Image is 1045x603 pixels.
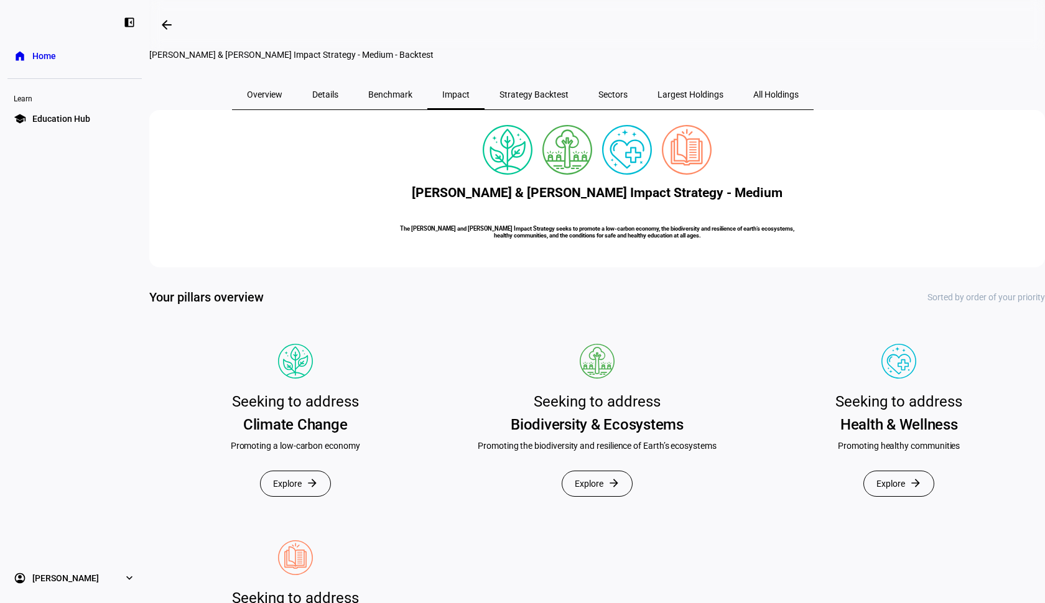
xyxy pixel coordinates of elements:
a: homeHome [7,44,142,68]
button: Explore [260,471,331,497]
span: Benchmark [368,90,412,99]
mat-icon: arrow_forward [306,477,318,489]
h6: The [PERSON_NAME] and [PERSON_NAME] Impact Strategy seeks to promote a low-carbon economy, the bi... [395,225,799,239]
eth-mat-symbol: home [14,50,26,62]
div: Learn [7,89,142,106]
span: Overview [247,90,282,99]
div: Promoting the biodiversity and resilience of Earth’s ecosystems [478,440,717,452]
img: deforestation.colored.svg [542,125,592,175]
span: Education Hub [32,113,90,125]
div: Health & Wellness [840,415,958,435]
img: Pillar icon [580,344,615,379]
span: Explore [575,471,603,496]
span: [PERSON_NAME] [32,572,99,584]
div: Climate Change [243,415,348,435]
div: Seeking to address [835,389,962,415]
div: Biodiversity & Ecosystems [511,415,684,435]
span: Sectors [598,90,628,99]
div: Promoting a low-carbon economy [231,440,360,452]
button: Explore [562,471,633,497]
mat-icon: arrow_backwards [159,17,174,32]
h2: [PERSON_NAME] & [PERSON_NAME] Impact Strategy - Medium [412,185,783,200]
eth-mat-symbol: school [14,113,26,125]
img: Pillar icon [881,344,916,379]
img: education.colored.svg [662,125,712,175]
div: Sorted by order of your priority [927,292,1045,302]
img: climateChange.colored.svg [483,125,532,175]
div: Seeking to address [534,389,661,415]
eth-mat-symbol: expand_more [123,572,136,584]
span: Explore [876,471,905,496]
div: Promoting healthy communities [838,440,960,452]
eth-mat-symbol: account_circle [14,572,26,584]
span: All Holdings [753,90,799,99]
img: healthWellness.colored.svg [602,125,652,175]
span: Home [32,50,56,62]
mat-icon: arrow_forward [608,477,620,489]
img: Pillar icon [278,344,313,379]
span: Details [312,90,338,99]
span: Explore [273,471,302,496]
div: Seeking to address [232,389,359,415]
span: Impact [442,90,470,99]
h2: Your pillars overview [149,288,264,306]
span: Largest Holdings [657,90,723,99]
eth-mat-symbol: left_panel_close [123,16,136,29]
div: Barrett Kennedy & Peggy Reily Impact Strategy - Medium - Backtest [149,50,896,60]
mat-icon: arrow_forward [909,477,922,489]
img: Pillar icon [278,540,313,575]
button: Explore [863,471,934,497]
span: Strategy Backtest [499,90,569,99]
